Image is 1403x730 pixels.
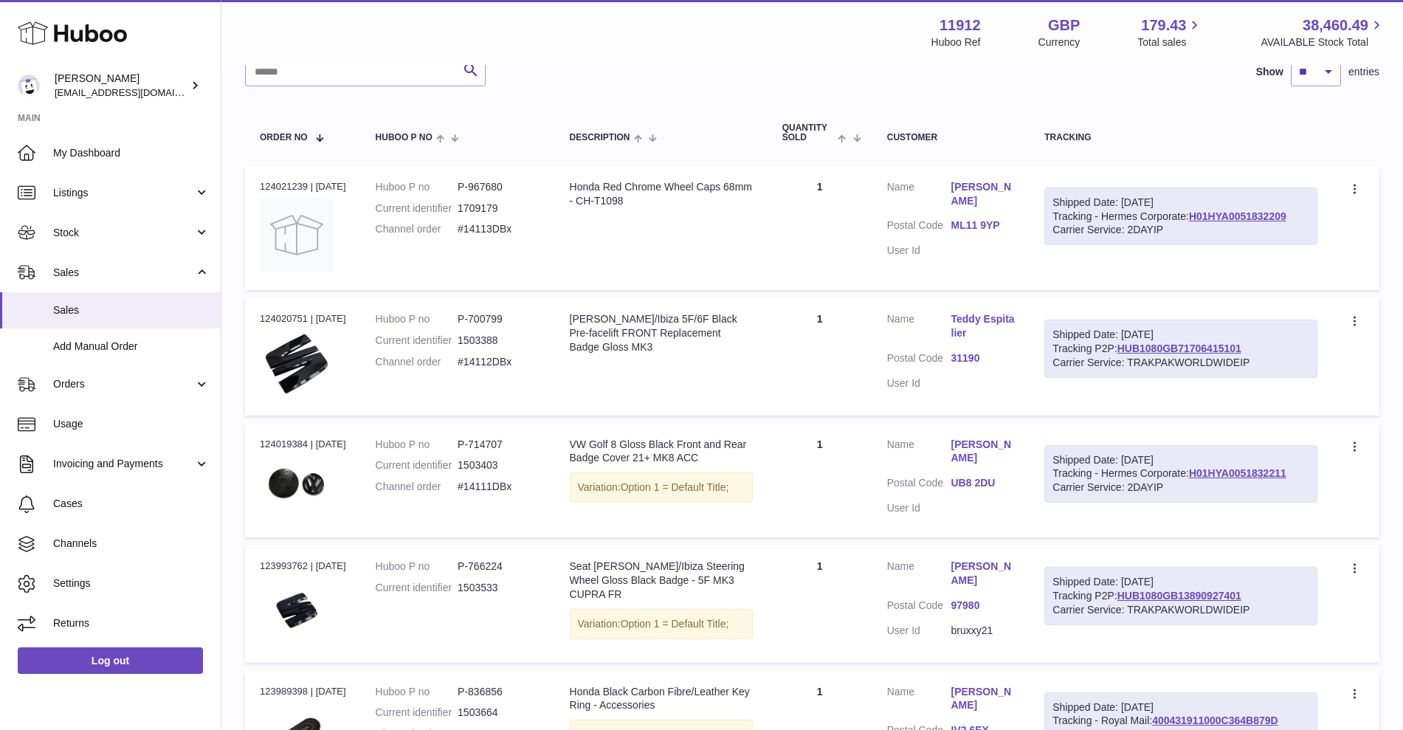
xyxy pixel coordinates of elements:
[376,480,458,494] dt: Channel order
[1044,187,1317,246] div: Tracking - Hermes Corporate:
[887,312,951,344] dt: Name
[260,578,334,644] img: PhotoRoom-20230430_171745.jpg
[1189,467,1286,479] a: H01HYA0051832211
[458,458,540,472] dd: 1503403
[1052,575,1309,589] div: Shipped Date: [DATE]
[1256,65,1283,79] label: Show
[1044,567,1317,625] div: Tracking P2P:
[1141,16,1186,35] span: 179.43
[951,624,1016,638] dd: bruxxy21
[458,438,540,452] dd: P-714707
[376,581,458,595] dt: Current identifier
[376,438,458,452] dt: Huboo P no
[1137,16,1203,49] a: 179.43 Total sales
[376,559,458,574] dt: Huboo P no
[458,706,540,720] dd: 1503664
[53,576,210,590] span: Settings
[1044,320,1317,378] div: Tracking P2P:
[887,624,951,638] dt: User Id
[53,266,194,280] span: Sales
[458,180,540,194] dd: P-967680
[260,559,346,573] div: 123993762 | [DATE]
[53,537,210,551] span: Channels
[570,559,753,602] div: Seat [PERSON_NAME]/Ibiza Steering Wheel Gloss Black Badge - 5F MK3 CUPRA FR
[53,186,194,200] span: Listings
[53,417,210,431] span: Usage
[951,476,1016,490] a: UB8 2DU
[782,123,835,142] span: Quantity Sold
[376,458,458,472] dt: Current identifier
[951,559,1016,588] a: [PERSON_NAME]
[951,351,1016,365] a: 31190
[458,480,540,494] dd: #14111DBx
[376,222,458,236] dt: Channel order
[55,86,217,98] span: [EMAIL_ADDRESS][DOMAIN_NAME]
[1052,328,1309,342] div: Shipped Date: [DATE]
[55,72,187,100] div: [PERSON_NAME]
[951,218,1016,233] a: ML11 9YP
[887,438,951,469] dt: Name
[260,685,346,698] div: 123989398 | [DATE]
[570,312,753,354] div: [PERSON_NAME]/Ibiza 5F/6F Black Pre-facelift FRONT Replacement Badge Gloss MK3
[1052,223,1309,237] div: Carrier Service: 2DAYIP
[53,616,210,630] span: Returns
[887,133,1016,142] div: Customer
[768,545,872,662] td: 1
[887,244,951,258] dt: User Id
[458,222,540,236] dd: #14113DBx
[1052,700,1309,714] div: Shipped Date: [DATE]
[951,685,1016,713] a: [PERSON_NAME]
[768,297,872,415] td: 1
[376,180,458,194] dt: Huboo P no
[1044,133,1317,142] div: Tracking
[1303,16,1368,35] span: 38,460.49
[1117,590,1241,602] a: HUB1080GB13890927401
[53,303,210,317] span: Sales
[887,476,951,494] dt: Postal Code
[570,438,753,466] div: VW Golf 8 Gloss Black Front and Rear Badge Cover 21+ MK8 ACC
[1052,481,1309,495] div: Carrier Service: 2DAYIP
[1052,196,1309,210] div: Shipped Date: [DATE]
[376,685,458,699] dt: Huboo P no
[570,609,753,639] div: Variation:
[53,377,194,391] span: Orders
[260,198,334,272] img: no-photo.jpg
[1137,35,1203,49] span: Total sales
[951,599,1016,613] a: 97980
[458,559,540,574] dd: P-766224
[458,355,540,369] dd: #14112DBx
[1052,603,1309,617] div: Carrier Service: TRAKPAKWORLDWIDEIP
[18,75,40,97] img: info@carbonmyride.com
[458,202,540,216] dd: 1709179
[1052,453,1309,467] div: Shipped Date: [DATE]
[570,180,753,208] div: Honda Red Chrome Wheel Caps 68mm - CH-T1098
[53,146,210,160] span: My Dashboard
[1048,16,1080,35] strong: GBP
[458,581,540,595] dd: 1503533
[458,312,540,326] dd: P-700799
[621,481,729,493] span: Option 1 = Default Title;
[570,133,630,142] span: Description
[1052,356,1309,370] div: Carrier Service: TRAKPAKWORLDWIDEIP
[376,706,458,720] dt: Current identifier
[570,685,753,713] div: Honda Black Carbon Fibre/Leather Key Ring - Accessories
[376,334,458,348] dt: Current identifier
[458,334,540,348] dd: 1503388
[260,312,346,326] div: 124020751 | [DATE]
[887,218,951,236] dt: Postal Code
[887,351,951,369] dt: Postal Code
[53,226,194,240] span: Stock
[951,312,1016,340] a: Teddy Espitalier
[376,202,458,216] dt: Current identifier
[887,180,951,212] dt: Name
[1189,210,1286,222] a: H01HYA0051832209
[260,180,346,193] div: 124021239 | [DATE]
[1348,65,1379,79] span: entries
[1261,16,1385,49] a: 38,460.49 AVAILABLE Stock Total
[768,423,872,538] td: 1
[570,472,753,503] div: Variation:
[376,312,458,326] dt: Huboo P no
[260,331,334,397] img: $_1.PNG
[260,438,346,451] div: 124019384 | [DATE]
[260,133,308,142] span: Order No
